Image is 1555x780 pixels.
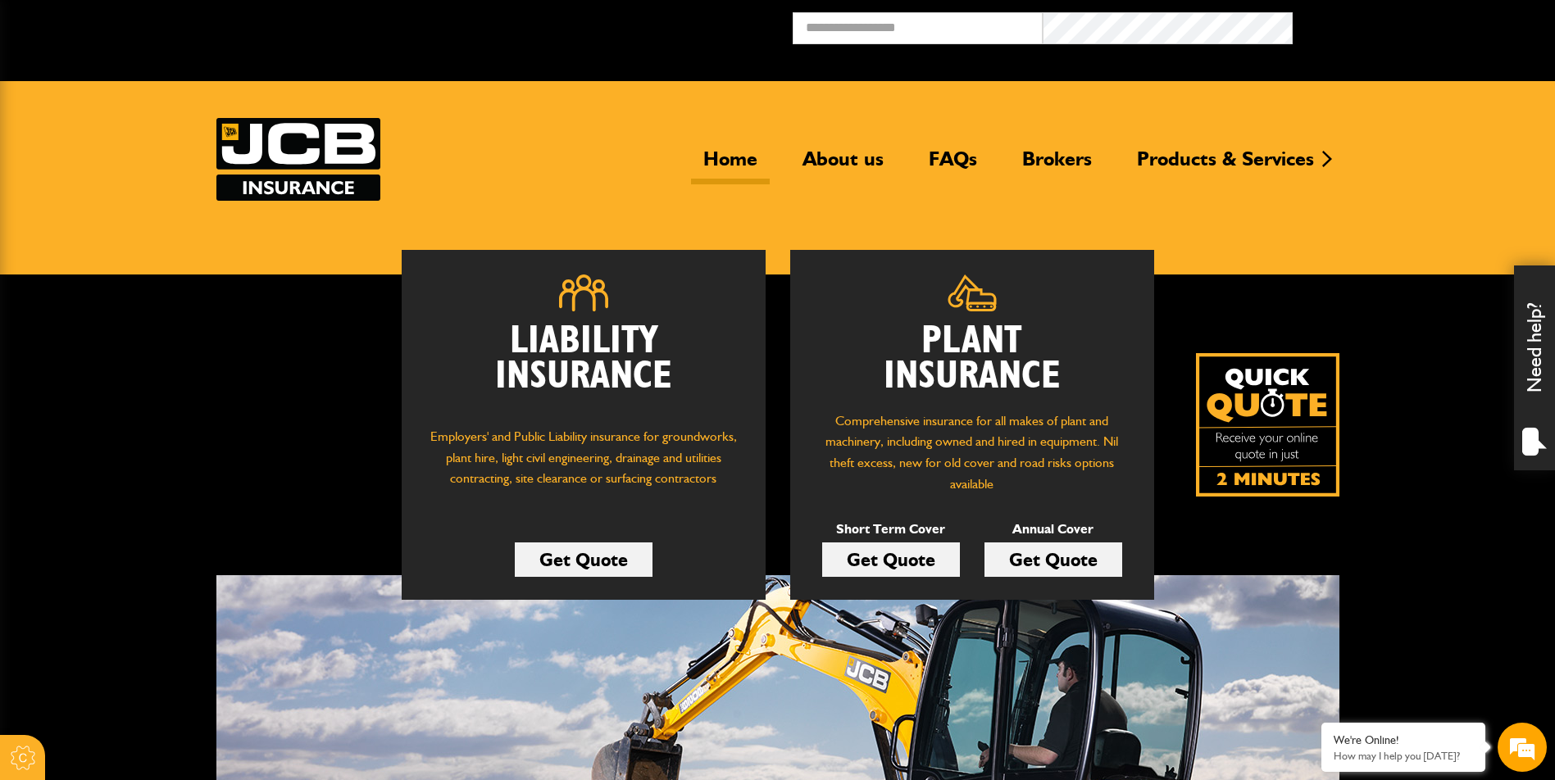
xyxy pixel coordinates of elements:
a: FAQs [916,147,989,184]
a: Brokers [1010,147,1104,184]
a: Get Quote [515,542,652,577]
p: Comprehensive insurance for all makes of plant and machinery, including owned and hired in equipm... [815,410,1130,494]
div: We're Online! [1334,733,1473,747]
img: JCB Insurance Services logo [216,118,380,201]
p: Employers' and Public Liability insurance for groundworks, plant hire, light civil engineering, d... [426,426,741,505]
div: Need help? [1514,265,1555,470]
h2: Liability Insurance [426,324,741,410]
a: Home [691,147,770,184]
p: Short Term Cover [822,519,960,540]
a: Get your insurance quote isn just 2-minutes [1196,353,1339,497]
a: Products & Services [1125,147,1326,184]
button: Broker Login [1293,12,1543,38]
img: Quick Quote [1196,353,1339,497]
a: JCB Insurance Services [216,118,380,201]
h2: Plant Insurance [815,324,1130,394]
p: Annual Cover [984,519,1122,540]
a: About us [790,147,896,184]
a: Get Quote [822,542,960,577]
a: Get Quote [984,542,1122,577]
p: How may I help you today? [1334,750,1473,762]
